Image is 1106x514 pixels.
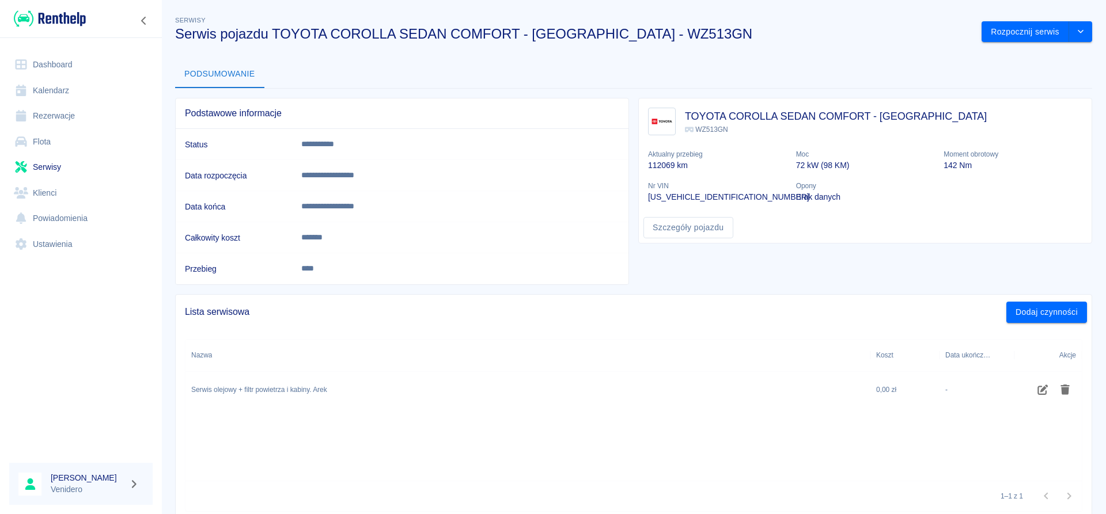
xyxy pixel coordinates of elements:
[1069,21,1092,43] button: drop-down
[1006,302,1087,323] button: Dodaj czynności
[944,159,1082,172] p: 142 Nm
[185,263,283,275] h6: Przebieg
[945,339,993,371] div: Data ukończenia
[643,217,733,238] a: Szczegóły pojazdu
[796,191,935,203] p: Brak danych
[135,13,153,28] button: Zwiń nawigację
[9,78,153,104] a: Kalendarz
[1001,491,1023,501] p: 1–1 z 1
[796,159,935,172] p: 72 kW (98 KM)
[648,159,787,172] p: 112069 km
[9,129,153,155] a: Flota
[9,231,153,257] a: Ustawienia
[651,111,673,132] img: Image
[870,372,940,409] div: 0,00 zł
[1054,380,1077,399] button: Usuń czynność
[185,232,283,243] h6: Całkowity koszt
[1014,339,1082,371] div: Akcje
[982,21,1069,43] button: Rozpocznij serwis
[191,384,327,395] div: Serwis olejowy + filtr powietrza i kabiny. Arek
[685,124,987,135] p: WZ513GN
[9,180,153,206] a: Klienci
[175,17,206,24] span: Serwisy
[185,139,283,150] h6: Status
[945,384,948,395] div: -
[9,9,86,28] a: Renthelp logo
[1032,380,1054,399] button: Edytuj czynność
[944,149,1082,159] p: Moment obrotowy
[993,347,1009,363] button: Sort
[648,149,787,159] p: Aktualny przebieg
[796,149,935,159] p: Moc
[185,201,283,212] h6: Data końca
[9,52,153,78] a: Dashboard
[175,60,264,88] button: Podsumowanie
[185,306,1006,318] span: Lista serwisowa
[648,181,787,191] p: Nr VIN
[185,339,870,371] div: Nazwa
[940,339,1014,371] div: Data ukończenia
[876,339,893,371] div: Koszt
[51,483,124,496] p: Venidero
[9,205,153,231] a: Powiadomienia
[212,347,228,363] button: Sort
[648,191,787,203] p: [US_VEHICLE_IDENTIFICATION_NUMBER]
[175,26,972,42] h3: Serwis pojazdu TOYOTA COROLLA SEDAN COMFORT - [GEOGRAPHIC_DATA] - WZ513GN
[14,9,86,28] img: Renthelp logo
[185,170,283,181] h6: Data rozpoczęcia
[9,103,153,129] a: Rezerwacje
[9,154,153,180] a: Serwisy
[893,347,910,363] button: Sort
[1059,339,1076,371] div: Akcje
[870,339,940,371] div: Koszt
[51,472,124,483] h6: [PERSON_NAME]
[191,339,212,371] div: Nazwa
[796,181,935,191] p: Opony
[185,108,619,119] span: Podstawowe informacje
[685,108,987,124] h3: TOYOTA COROLLA SEDAN COMFORT - [GEOGRAPHIC_DATA]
